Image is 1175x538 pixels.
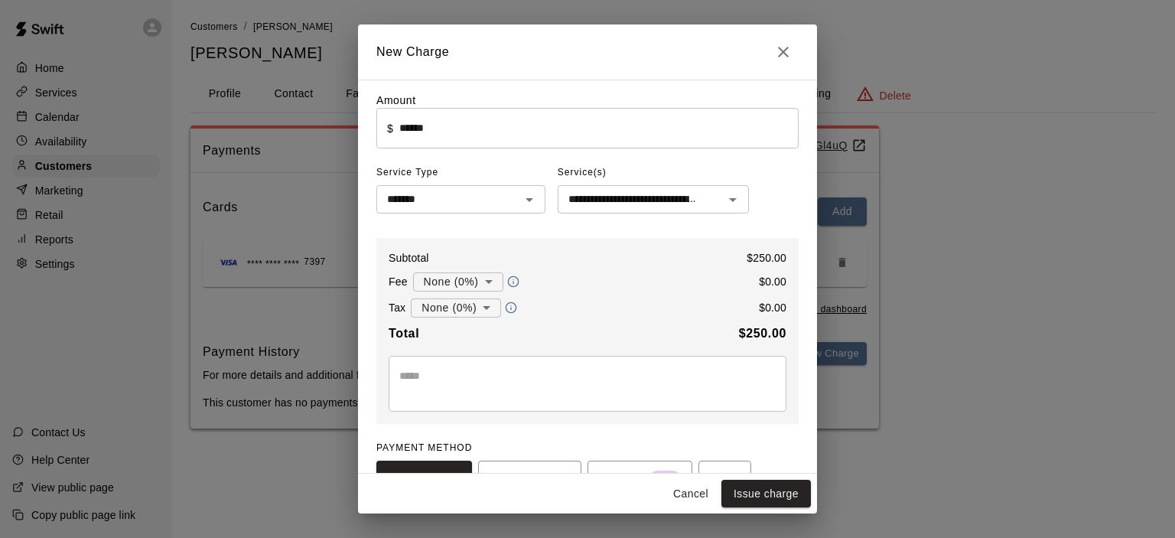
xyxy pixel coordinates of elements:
[411,294,501,322] div: None (0%)
[389,300,405,315] p: Tax
[389,274,408,289] p: Fee
[490,465,569,490] span: POINT OF SALE
[376,94,416,106] label: Amount
[389,327,419,340] b: Total
[558,161,607,185] span: Service(s)
[650,467,680,487] span: New
[711,465,739,490] span: CASH
[519,189,540,210] button: Open
[376,161,545,185] span: Service Type
[739,327,786,340] b: $ 250.00
[389,250,429,266] p: Subtotal
[389,465,460,490] span: CREDIT CARD
[587,461,692,494] button: WALLET New
[698,461,751,494] button: CASH
[387,121,393,136] p: $
[413,268,503,296] div: None (0%)
[358,24,817,80] h2: New Charge
[376,442,472,453] span: PAYMENT METHOD
[759,274,786,289] p: $ 0.00
[721,480,811,508] button: Issue charge
[376,461,472,494] button: CREDIT CARD
[666,480,715,508] button: Cancel
[478,461,581,494] button: POINT OF SALE
[600,465,680,490] span: WALLET
[747,250,786,266] p: $ 250.00
[722,189,744,210] button: Open
[768,37,799,67] button: Close
[759,300,786,315] p: $ 0.00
